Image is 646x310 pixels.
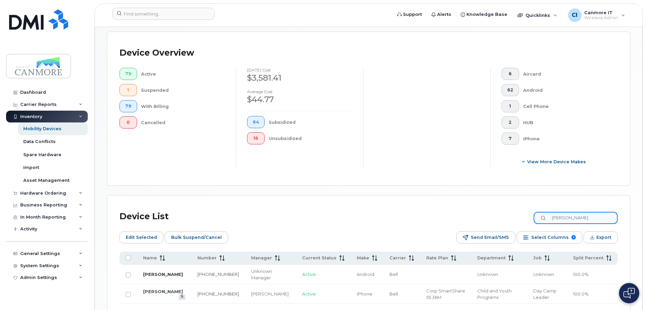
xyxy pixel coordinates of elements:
[573,291,589,297] span: 100.0%
[427,8,456,21] a: Alerts
[533,288,557,300] span: Day Camp Leader
[523,133,607,145] div: iPhone
[533,255,542,261] span: Job
[125,87,131,93] span: 1
[507,87,513,93] span: 62
[302,255,337,261] span: Current Status
[523,68,607,80] div: Aircard
[437,11,451,18] span: Alerts
[471,232,509,243] span: Send Email/SMS
[523,116,607,129] div: HUB
[112,8,215,20] input: Find something...
[389,291,398,297] span: Bell
[571,235,576,239] span: 9
[141,116,225,129] div: Cancelled
[141,68,225,80] div: Active
[502,116,519,129] button: 2
[126,232,157,243] span: Edit Selected
[393,8,427,21] a: Support
[502,156,607,168] button: View More Device Makes
[251,268,290,281] div: Unknown Manager
[584,15,618,21] span: Wireless Admin
[517,231,582,244] button: Select Columns 9
[251,291,290,297] div: [PERSON_NAME]
[171,232,222,243] span: Bulk Suspend/Cancel
[302,272,316,277] span: Active
[125,71,131,77] span: 79
[466,11,507,18] span: Knowledge Base
[143,272,183,277] a: [PERSON_NAME]
[119,84,137,96] button: 1
[165,231,228,244] button: Bulk Suspend/Cancel
[389,255,406,261] span: Carrier
[119,44,194,62] div: Device Overview
[513,8,562,22] div: Quicklinks
[197,272,239,277] a: [PHONE_NUMBER]
[125,104,131,109] span: 79
[269,132,353,144] div: Unsubsidized
[477,288,512,300] span: Child and Youth Programs
[269,116,353,128] div: Subsidized
[119,231,163,244] button: Edit Selected
[357,291,372,297] span: iPhone
[584,231,618,244] button: Export
[247,72,352,84] div: $3,581.41
[426,255,448,261] span: Rate Plan
[534,212,618,224] input: Search Device List ...
[596,232,611,243] span: Export
[119,68,137,80] button: 79
[143,255,157,261] span: Name
[456,8,512,21] a: Knowledge Base
[523,84,607,96] div: Android
[141,84,225,96] div: Suspended
[119,208,169,225] div: Device List
[247,94,352,105] div: $44.77
[573,255,603,261] span: Split Percent
[507,136,513,141] span: 7
[477,255,506,261] span: Department
[527,159,586,165] span: View More Device Makes
[247,89,352,94] h4: Average cost
[426,288,465,300] span: Corp SmartShare 55 36M
[253,136,259,141] span: 16
[197,255,217,261] span: Number
[523,100,607,112] div: Cell Phone
[357,272,374,277] span: Android
[572,11,577,19] span: CI
[197,291,239,297] a: [PHONE_NUMBER]
[502,100,519,112] button: 1
[477,272,498,277] span: Unknown
[251,255,272,261] span: Manager
[141,100,225,112] div: With Billing
[507,120,513,125] span: 2
[573,272,589,277] span: 100.0%
[502,133,519,145] button: 7
[179,294,185,300] a: View Last Bill
[403,11,422,18] span: Support
[125,120,131,125] span: 0
[533,272,554,277] span: Unknown
[357,255,369,261] span: Make
[389,272,398,277] span: Bell
[584,10,618,15] span: Canmore IT
[247,132,265,144] button: 16
[143,289,183,294] a: [PERSON_NAME]
[526,12,550,18] span: Quicklinks
[119,100,137,112] button: 79
[119,116,137,129] button: 0
[247,68,352,72] h4: [DATE] cost
[507,104,513,109] span: 1
[507,71,513,77] span: 6
[502,84,519,96] button: 62
[247,116,265,128] button: 64
[502,68,519,80] button: 6
[456,231,515,244] button: Send Email/SMS
[302,291,316,297] span: Active
[531,232,569,243] span: Select Columns
[253,119,259,125] span: 64
[623,288,635,299] img: Open chat
[563,8,630,22] div: Canmore IT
